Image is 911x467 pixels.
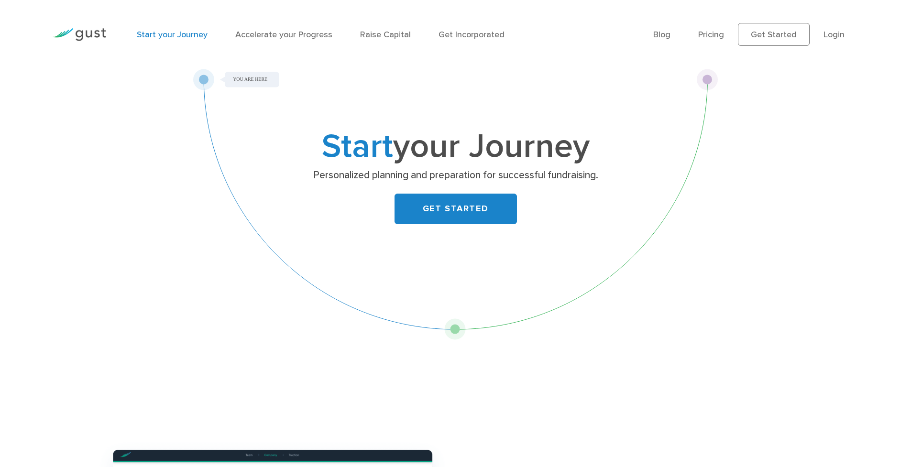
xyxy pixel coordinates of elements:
[653,30,670,40] a: Blog
[738,23,810,46] a: Get Started
[439,30,505,40] a: Get Incorporated
[137,30,208,40] a: Start your Journey
[395,194,517,224] a: GET STARTED
[698,30,724,40] a: Pricing
[823,30,845,40] a: Login
[53,28,106,41] img: Gust Logo
[270,169,641,182] p: Personalized planning and preparation for successful fundraising.
[235,30,332,40] a: Accelerate your Progress
[322,126,393,166] span: Start
[360,30,411,40] a: Raise Capital
[267,131,645,162] h1: your Journey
